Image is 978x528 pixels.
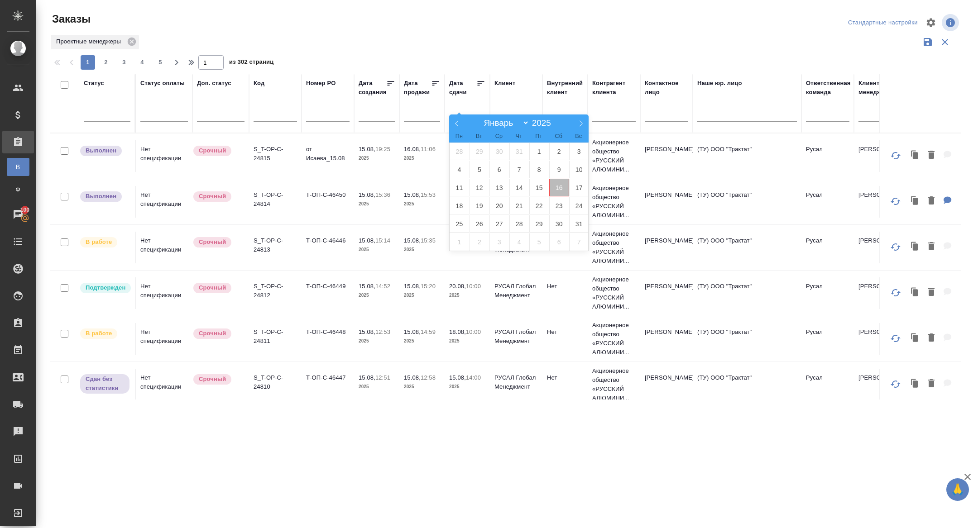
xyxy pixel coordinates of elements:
button: Обновить [885,236,906,258]
p: 2025 [359,200,395,209]
div: Выставляется автоматически, если на указанный объем услуг необходимо больше времени в стандартном... [192,282,244,294]
span: Июль 29, 2025 [470,143,489,160]
p: Нет [547,328,583,337]
td: (ТУ) ООО "Трактат" [693,232,801,263]
p: Срочный [199,192,226,201]
button: Сохранить фильтры [919,33,936,51]
span: 100 [15,205,35,214]
span: Пт [529,133,549,139]
p: Нет [547,373,583,382]
p: 2025 [359,245,395,254]
div: Выставляет ПМ после сдачи и проведения начислений. Последний этап для ПМа [79,145,130,157]
span: Август 30, 2025 [549,215,569,233]
a: Ф [7,181,29,199]
p: 15.08, [359,191,375,198]
div: Контрагент клиента [592,79,636,97]
p: S_T-OP-C-24811 [254,328,297,346]
button: Удалить [924,375,939,393]
span: Вт [469,133,489,139]
p: 14:52 [375,283,390,290]
td: Русал [801,369,854,400]
div: Внутренний клиент [547,79,583,97]
p: 14:59 [421,328,436,335]
div: Клиентские менеджеры [858,79,902,97]
span: Август 31, 2025 [569,215,589,233]
p: 2025 [404,200,440,209]
p: 15.08, [359,374,375,381]
p: 12:58 [421,374,436,381]
div: Выставляет ПМ, когда заказ сдан КМу, но начисления еще не проведены [79,373,130,395]
span: Сентябрь 4, 2025 [509,233,529,251]
td: Русал [801,277,854,309]
td: [PERSON_NAME] [854,277,906,309]
span: Сентябрь 3, 2025 [489,233,509,251]
td: Т-ОП-С-46449 [302,277,354,309]
button: Удалить [924,192,939,210]
p: В работе [86,329,112,338]
span: Ф [11,185,25,194]
span: Август 9, 2025 [549,161,569,178]
td: Нет спецификации [136,369,192,400]
td: Т-ОП-С-46450 [302,186,354,218]
p: S_T-OP-C-24814 [254,190,297,209]
button: Клонировать [906,375,924,393]
p: S_T-OP-C-24815 [254,145,297,163]
p: 2025 [449,382,485,391]
span: 5 [153,58,168,67]
p: S_T-OP-C-24812 [254,282,297,300]
td: [PERSON_NAME] [640,232,693,263]
div: Дата создания [359,79,386,97]
button: 5 [153,55,168,70]
p: Акционерное общество «РУССКИЙ АЛЮМИНИ... [592,366,636,403]
div: Выставляет ПМ после принятия заказа от КМа [79,328,130,340]
td: Нет спецификации [136,186,192,218]
button: 2 [99,55,113,70]
p: Срочный [199,375,226,384]
span: Август 12, 2025 [470,179,489,196]
span: 🙏 [950,480,965,499]
td: [PERSON_NAME] [640,186,693,218]
span: Август 25, 2025 [450,215,470,233]
p: 20.08, [449,283,466,290]
p: 19:25 [375,146,390,152]
button: Клонировать [906,283,924,302]
p: 15:20 [421,283,436,290]
p: S_T-OP-C-24813 [254,236,297,254]
p: 18.08, [449,328,466,335]
span: Август 29, 2025 [529,215,549,233]
span: Сентябрь 2, 2025 [470,233,489,251]
p: 2025 [404,382,440,391]
button: 4 [135,55,149,70]
span: Август 10, 2025 [569,161,589,178]
span: Август 20, 2025 [489,197,509,214]
span: Июль 31, 2025 [509,143,529,160]
span: Август 23, 2025 [549,197,569,214]
td: (ТУ) ООО "Трактат" [693,140,801,172]
button: Сбросить фильтры [936,33,954,51]
div: Выставляет КМ после уточнения всех необходимых деталей и получения согласия клиента на запуск. С ... [79,282,130,294]
p: Акционерное общество «РУССКИЙ АЛЮМИНИ... [592,138,636,174]
p: Акционерное общество «РУССКИЙ АЛЮМИНИ... [592,321,636,357]
td: Т-ОП-С-46447 [302,369,354,400]
div: Контактное лицо [645,79,688,97]
div: Код [254,79,264,88]
span: Сентябрь 6, 2025 [549,233,569,251]
span: Август 7, 2025 [509,161,529,178]
td: Т-ОП-С-46448 [302,323,354,355]
span: Август 19, 2025 [470,197,489,214]
p: РУСАЛ Глобал Менеджмент [494,373,538,391]
span: Август 4, 2025 [450,161,470,178]
p: В работе [86,238,112,247]
button: Обновить [885,373,906,395]
div: Дата продажи [404,79,431,97]
p: 15:14 [375,237,390,244]
td: Русал [801,186,854,218]
p: Сдан без статистики [86,375,124,393]
span: В [11,162,25,171]
td: Нет спецификации [136,323,192,355]
td: Нет спецификации [136,232,192,263]
p: 2025 [404,245,440,254]
p: 12:51 [375,374,390,381]
div: Клиент [494,79,515,88]
p: Подтвержден [86,283,125,292]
